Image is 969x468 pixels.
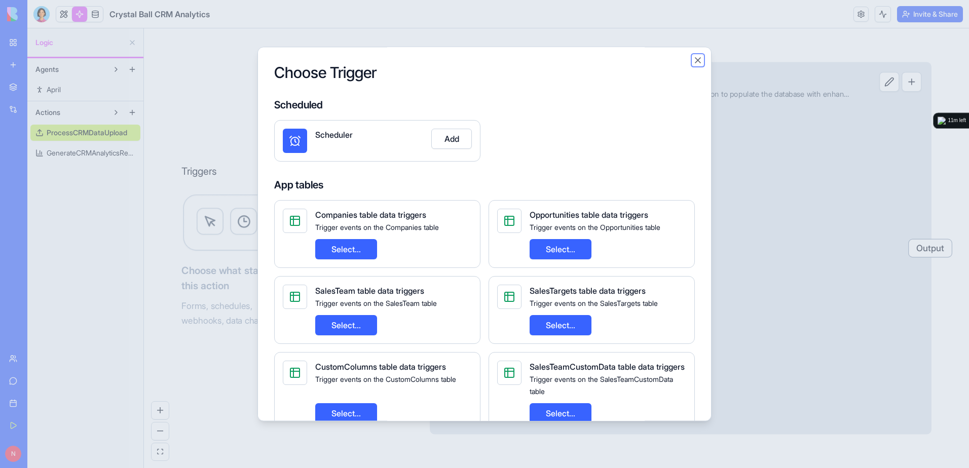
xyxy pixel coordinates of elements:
button: Close [693,55,703,65]
button: Select... [315,403,377,423]
span: SalesTeamCustomData table data triggers [530,362,685,372]
span: Trigger events on the Opportunities table [530,223,660,231]
button: Select... [530,403,591,423]
span: CustomColumns table data triggers [315,362,446,372]
img: logo [938,116,946,125]
h2: Choose Trigger [274,63,695,82]
span: Trigger events on the SalesTeam table [315,299,437,307]
span: Trigger events on the CustomColumns table [315,375,456,383]
span: Companies table data triggers [315,210,426,220]
button: Add [431,129,472,149]
button: Select... [530,239,591,259]
button: Select... [530,315,591,335]
h4: App tables [274,178,695,192]
span: Trigger events on the SalesTeamCustomData table [530,375,673,396]
button: Select... [315,239,377,259]
h4: Scheduled [274,98,695,112]
span: Opportunities table data triggers [530,210,648,220]
span: SalesTeam table data triggers [315,286,424,296]
div: 11m left [948,116,966,125]
span: Trigger events on the SalesTargets table [530,299,658,307]
span: SalesTargets table data triggers [530,286,646,296]
span: Trigger events on the Companies table [315,223,439,231]
span: Scheduler [315,130,353,140]
button: Select... [315,315,377,335]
